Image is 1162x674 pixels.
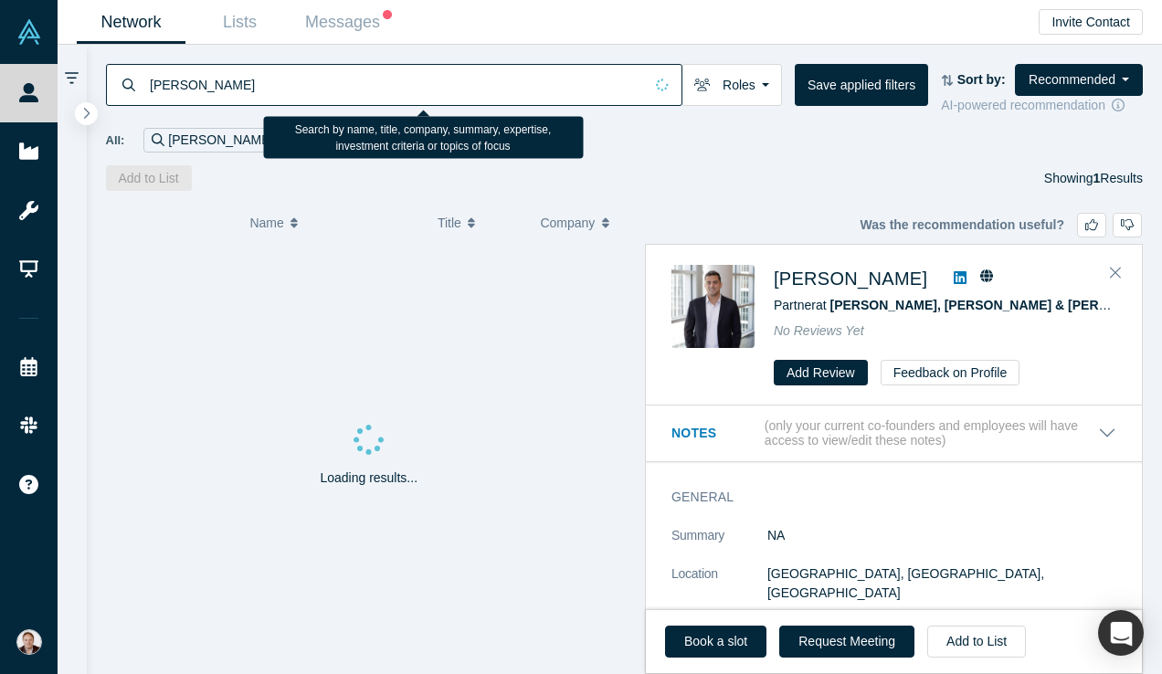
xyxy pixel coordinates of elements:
[671,488,1091,507] h3: General
[767,564,1116,603] dd: [GEOGRAPHIC_DATA], [GEOGRAPHIC_DATA], [GEOGRAPHIC_DATA]
[795,64,928,106] button: Save applied filters
[106,165,192,191] button: Add to List
[148,63,643,106] input: Search by name, title, company, summary, expertise, investment criteria or topics of focus
[767,526,1116,545] p: NA
[1039,9,1143,35] button: Invite Contact
[671,265,755,348] img: Aria Kashefi's Profile Image
[881,360,1020,385] button: Feedback on Profile
[185,1,294,44] a: Lists
[1015,64,1143,96] button: Recommended
[927,626,1026,658] button: Add to List
[249,204,283,242] span: Name
[1093,171,1143,185] span: Results
[77,1,185,44] a: Network
[671,526,767,564] dt: Summary
[1093,171,1101,185] strong: 1
[249,204,418,242] button: Name
[438,204,522,242] button: Title
[16,19,42,45] img: Alchemist Vault Logo
[671,418,1116,449] button: Notes (only your current co-founders and employees will have access to view/edit these notes)
[941,96,1143,115] div: AI-powered recommendation
[320,469,417,488] p: Loading results...
[294,1,403,44] a: Messages
[774,269,927,289] a: [PERSON_NAME]
[957,72,1006,87] strong: Sort by:
[1044,165,1143,191] div: Showing
[671,564,767,622] dt: Location
[665,626,766,658] a: Book a slot
[273,130,287,151] button: Remove Filter
[1102,258,1129,288] button: Close
[779,626,914,658] button: Request Meeting
[765,418,1098,449] p: (only your current co-founders and employees will have access to view/edit these notes)
[860,213,1142,237] div: Was the recommendation useful?
[540,204,624,242] button: Company
[681,64,782,106] button: Roles
[16,629,42,655] img: Alex Shevelenko's Account
[438,204,461,242] span: Title
[106,132,125,150] span: All:
[671,424,761,443] h3: Notes
[774,360,868,385] button: Add Review
[143,128,295,153] div: [PERSON_NAME]
[540,204,595,242] span: Company
[774,323,864,338] span: No Reviews Yet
